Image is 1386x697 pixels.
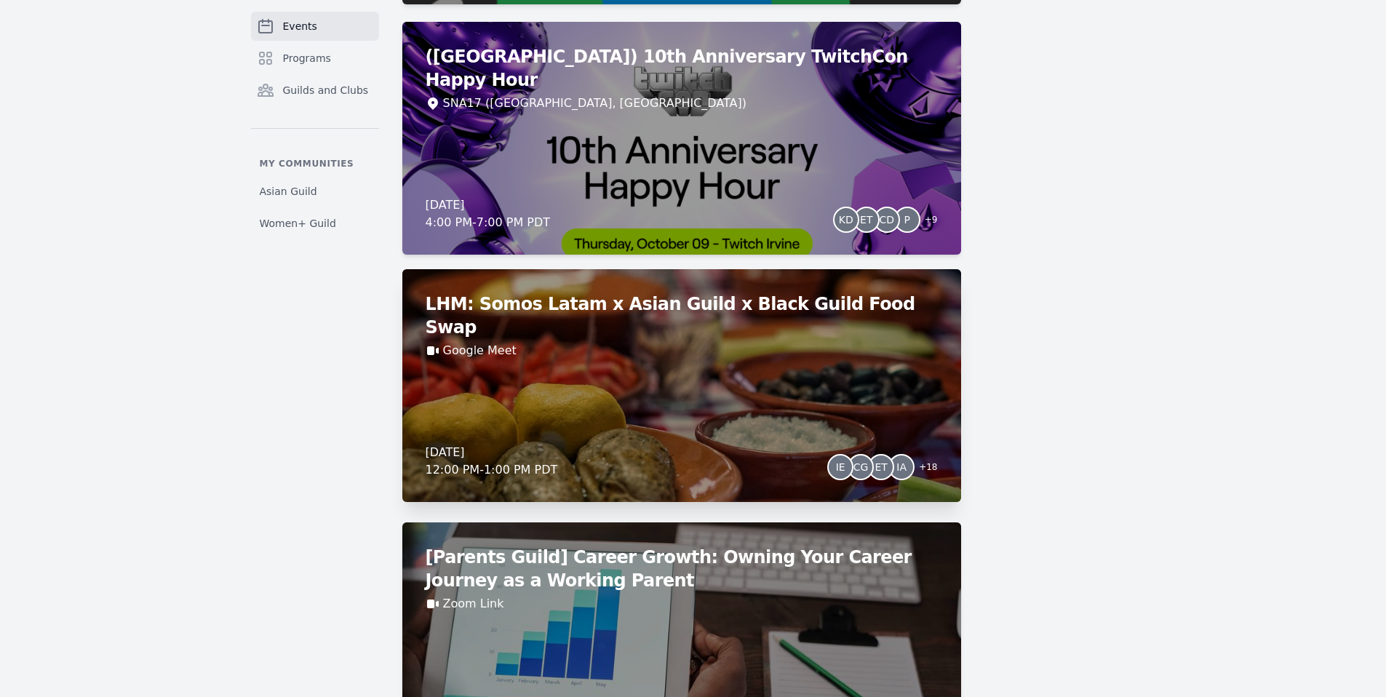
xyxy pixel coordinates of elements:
[443,595,504,613] a: Zoom Link
[443,342,517,359] a: Google Meet
[426,196,551,231] div: [DATE] 4:00 PM - 7:00 PM PDT
[283,19,317,33] span: Events
[251,158,379,170] p: My communities
[904,215,910,225] span: P
[251,178,379,204] a: Asian Guild
[426,45,938,92] h2: ([GEOGRAPHIC_DATA]) 10th Anniversary TwitchCon Happy Hour
[880,215,895,225] span: CD
[426,292,938,339] h2: LHM: Somos Latam x Asian Guild x Black Guild Food Swap
[260,216,336,231] span: Women+ Guild
[251,12,379,236] nav: Sidebar
[916,211,938,231] span: + 9
[283,83,369,97] span: Guilds and Clubs
[426,546,938,592] h2: [Parents Guild] Career Growth: Owning Your Career Journey as a Working Parent
[283,51,331,65] span: Programs
[860,215,872,225] span: ET
[251,12,379,41] a: Events
[426,444,558,479] div: [DATE] 12:00 PM - 1:00 PM PDT
[402,269,961,502] a: LHM: Somos Latam x Asian Guild x Black Guild Food SwapGoogle Meet[DATE]12:00 PM-1:00 PM PDTIECGET...
[251,76,379,105] a: Guilds and Clubs
[875,462,887,472] span: ET
[251,44,379,73] a: Programs
[896,462,907,472] span: IA
[853,462,869,472] span: CG
[839,215,853,225] span: KD
[260,184,317,199] span: Asian Guild
[836,462,845,472] span: IE
[910,458,937,479] span: + 18
[402,22,961,255] a: ([GEOGRAPHIC_DATA]) 10th Anniversary TwitchCon Happy HourSNA17 ([GEOGRAPHIC_DATA], [GEOGRAPHIC_DA...
[251,210,379,236] a: Women+ Guild
[443,95,747,112] div: SNA17 ([GEOGRAPHIC_DATA], [GEOGRAPHIC_DATA])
